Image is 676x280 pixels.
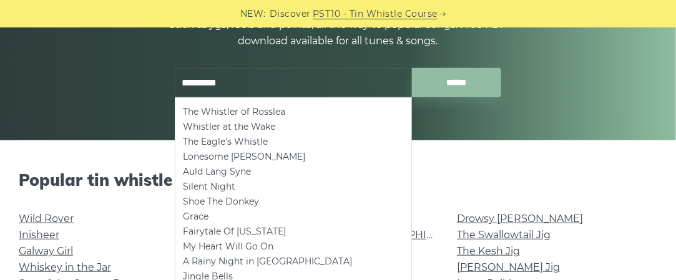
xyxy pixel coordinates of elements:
[183,134,404,149] li: The Eagle’s Whistle
[457,213,583,224] a: Drowsy [PERSON_NAME]
[183,209,404,224] li: Grace
[270,7,311,21] span: Discover
[183,179,404,194] li: Silent Night
[313,7,438,21] a: PST10 - Tin Whistle Course
[19,213,74,224] a: Wild Rover
[183,254,404,269] li: A Rainy Night in [GEOGRAPHIC_DATA]
[19,170,657,190] h2: Popular tin whistle songs & tunes
[19,245,73,257] a: Galway Girl
[183,104,404,119] li: The Whistler of Rosslea
[240,7,266,21] span: NEW:
[457,229,551,241] a: The Swallowtail Jig
[183,194,404,209] li: Shoe The Donkey
[183,149,404,164] li: Lonesome [PERSON_NAME]
[183,224,404,239] li: Fairytale Of [US_STATE]
[183,239,404,254] li: My Heart Will Go On
[183,164,404,179] li: Auld Lang Syne
[457,245,520,257] a: The Kesh Jig
[457,261,560,273] a: [PERSON_NAME] Jig
[19,229,59,241] a: Inisheer
[19,261,111,273] a: Whiskey in the Jar
[183,119,404,134] li: Whistler at the Wake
